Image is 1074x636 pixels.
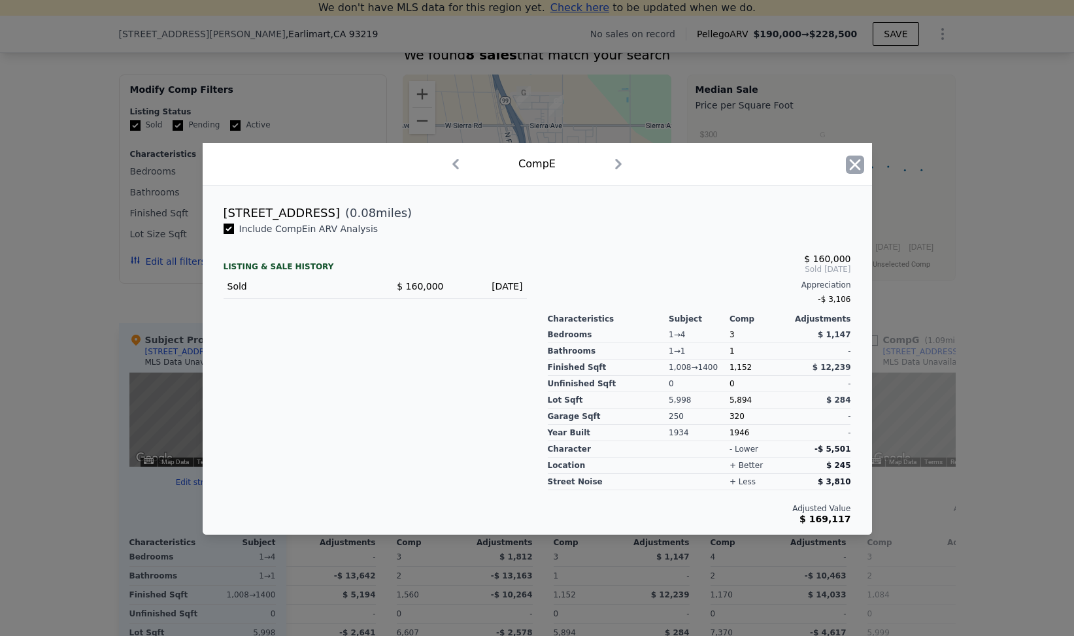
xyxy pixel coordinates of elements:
div: - [790,409,851,425]
div: Bedrooms [548,327,669,343]
span: $ 1,147 [818,330,850,339]
div: Year Built [548,425,669,441]
div: - [790,376,851,392]
span: $ 245 [826,461,851,470]
div: - [790,343,851,360]
span: -$ 3,106 [818,295,850,304]
span: $ 160,000 [804,254,850,264]
span: 320 [730,412,745,421]
div: Finished Sqft [548,360,669,376]
span: 0.08 [350,206,376,220]
span: 0 [730,379,735,388]
div: + less [730,477,756,487]
div: - lower [730,444,758,454]
span: $ 3,810 [818,477,850,486]
span: -$ 5,501 [814,444,850,454]
div: Comp [730,314,790,324]
span: Sold [DATE] [548,264,851,275]
div: 250 [669,409,730,425]
div: + better [730,460,763,471]
span: $ 12,239 [813,363,851,372]
span: 3 [730,330,735,339]
div: Adjustments [790,314,851,324]
div: 1 → 4 [669,327,730,343]
div: [STREET_ADDRESS] [224,204,340,222]
div: Comp E [518,156,556,172]
div: 1 → 1 [669,343,730,360]
div: 1934 [669,425,730,441]
div: 5,998 [669,392,730,409]
div: - [790,425,851,441]
div: LISTING & SALE HISTORY [224,261,527,275]
div: Lot Sqft [548,392,669,409]
div: street noise [548,474,669,490]
div: 1 [730,343,790,360]
div: Subject [669,314,730,324]
div: location [548,458,669,474]
div: Unfinished Sqft [548,376,669,392]
span: $ 284 [826,395,851,405]
div: Adjusted Value [548,503,851,514]
span: Include Comp E in ARV Analysis [234,224,384,234]
div: 0 [669,376,730,392]
div: [DATE] [454,280,523,293]
div: Characteristics [548,314,669,324]
div: Sold [227,280,365,293]
div: Appreciation [548,280,851,290]
div: Bathrooms [548,343,669,360]
div: 1,008 → 1400 [669,360,730,376]
span: 5,894 [730,395,752,405]
span: 1,152 [730,363,752,372]
span: ( miles) [340,204,412,222]
div: Garage Sqft [548,409,669,425]
span: $ 169,117 [799,514,850,524]
div: 1946 [730,425,790,441]
span: $ 160,000 [397,281,443,292]
div: character [548,441,669,458]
